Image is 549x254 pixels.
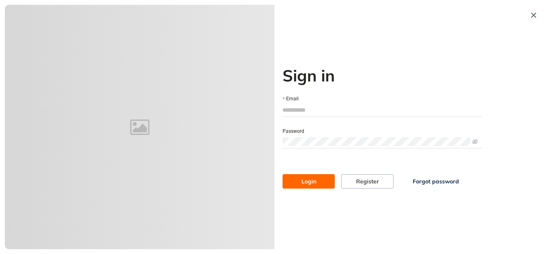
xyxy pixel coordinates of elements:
span: Forgot password [413,177,459,186]
label: Email [283,95,299,103]
label: Password [283,128,304,135]
input: Email [283,104,482,116]
span: Login [301,177,316,186]
span: eye-invisible [472,139,478,144]
h2: Sign in [283,66,482,85]
button: Forgot password [400,174,472,189]
button: Login [283,174,335,189]
input: Password [283,137,471,146]
button: Register [341,174,393,189]
span: Register [356,177,379,186]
